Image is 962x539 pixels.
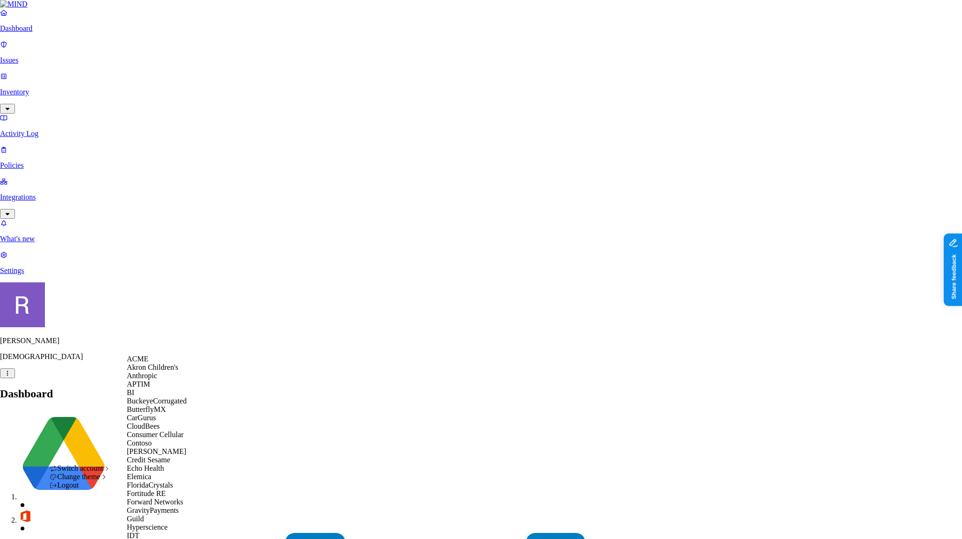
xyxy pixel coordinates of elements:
[50,481,111,489] div: Logout
[127,456,170,464] span: Credit Sesame
[127,431,183,438] span: Consumer Cellular
[127,380,150,388] span: APTIM
[127,372,157,380] span: Anthropic
[127,473,151,481] span: Elemica
[127,388,134,396] span: BI
[127,523,168,531] span: Hyperscience
[57,464,103,472] span: Switch account
[127,405,166,413] span: ButterflyMX
[127,481,173,489] span: FloridaCrystals
[127,397,187,405] span: BuckeyeCorrugated
[127,355,148,363] span: ACME
[127,439,152,447] span: Contoso
[127,515,144,523] span: Guild
[127,506,179,514] span: GravityPayments
[127,498,183,506] span: Forward Networks
[127,422,160,430] span: CloudBees
[127,489,166,497] span: Fortitude RE
[127,363,178,371] span: Akron Children's
[127,414,156,422] span: CarGurus
[127,464,164,472] span: Echo Health
[57,473,100,481] span: Change theme
[127,447,186,455] span: [PERSON_NAME]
